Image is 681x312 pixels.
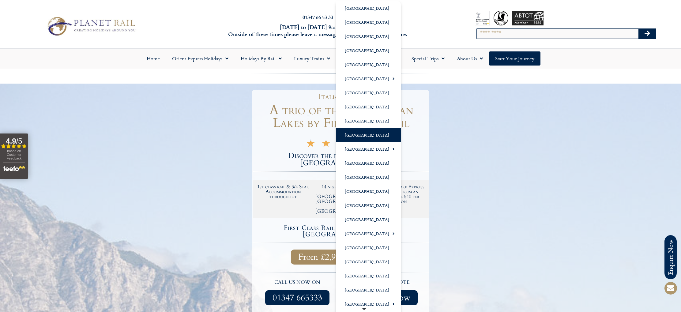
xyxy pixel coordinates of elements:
a: [GEOGRAPHIC_DATA] [336,72,401,86]
a: [GEOGRAPHIC_DATA] [336,29,401,43]
a: 01347 665333 [265,290,329,305]
a: [GEOGRAPHIC_DATA] [336,227,401,241]
nav: Menu [3,51,678,66]
a: [GEOGRAPHIC_DATA] [336,255,401,269]
a: [GEOGRAPHIC_DATA] [336,283,401,297]
h4: First Class Rail Travel Visiting the [GEOGRAPHIC_DATA] [254,225,428,238]
h1: Italian Lakes [256,93,426,101]
a: [GEOGRAPHIC_DATA] [336,156,401,170]
a: [GEOGRAPHIC_DATA] [336,142,401,156]
h2: 14 nights / 15 days Inc. [GEOGRAPHIC_DATA], [GEOGRAPHIC_DATA] & [GEOGRAPHIC_DATA] [315,184,367,214]
a: Orient Express Holidays [166,51,235,66]
a: [GEOGRAPHIC_DATA] [336,1,401,15]
a: [GEOGRAPHIC_DATA] [336,58,401,72]
a: Holidays by Rail [235,51,288,66]
h1: A trio of the best Italian Lakes by First Class rail [253,104,429,130]
a: Luxury Trains [288,51,336,66]
p: call us now on [256,279,338,287]
a: [GEOGRAPHIC_DATA] [336,86,401,100]
a: [GEOGRAPHIC_DATA] [336,15,401,29]
h2: Discover the beautiful Lakes of [GEOGRAPHIC_DATA] [253,152,429,167]
h2: 1st class rail & 3/4 Star Accommodation throughout [257,184,309,199]
div: 5/5 [306,140,377,148]
i: ★ [321,141,331,148]
a: [GEOGRAPHIC_DATA] [336,43,401,58]
a: [GEOGRAPHIC_DATA] [336,184,401,198]
a: About Us [451,51,489,66]
a: Home [141,51,166,66]
i: ★ [306,141,315,148]
a: [GEOGRAPHIC_DATA] [336,170,401,184]
a: Start your Journey [489,51,540,66]
a: [GEOGRAPHIC_DATA] [336,241,401,255]
a: [GEOGRAPHIC_DATA] [336,212,401,227]
a: 01347 66 53 33 [303,13,333,21]
a: Special Trips [405,51,451,66]
img: Planet Rail Train Holidays Logo [44,15,138,38]
a: [GEOGRAPHIC_DATA] [336,198,401,212]
span: 01347 665333 [273,294,322,302]
a: From £2,995 per person [291,250,392,265]
span: From £2,995 per person [298,253,385,261]
a: [GEOGRAPHIC_DATA] [336,297,401,311]
span: Enquire Now [360,294,410,302]
a: [GEOGRAPHIC_DATA] [336,128,401,142]
button: Search [638,29,656,39]
a: [GEOGRAPHIC_DATA] [336,114,401,128]
h6: [DATE] to [DATE] 9am – 5pm Outside of these times please leave a message on our 24/7 enquiry serv... [183,24,453,38]
a: [GEOGRAPHIC_DATA] [336,100,401,114]
a: [GEOGRAPHIC_DATA] [336,269,401,283]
